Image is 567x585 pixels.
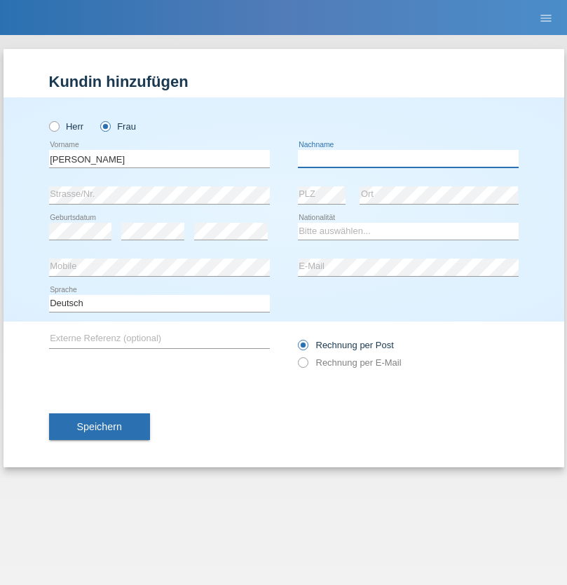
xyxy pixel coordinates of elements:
label: Rechnung per Post [298,340,394,350]
label: Rechnung per E-Mail [298,357,402,368]
a: menu [532,13,560,22]
i: menu [539,11,553,25]
h1: Kundin hinzufügen [49,73,519,90]
label: Herr [49,121,84,132]
button: Speichern [49,413,150,440]
input: Rechnung per E-Mail [298,357,307,375]
input: Herr [49,121,58,130]
label: Frau [100,121,136,132]
input: Frau [100,121,109,130]
span: Speichern [77,421,122,432]
input: Rechnung per Post [298,340,307,357]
